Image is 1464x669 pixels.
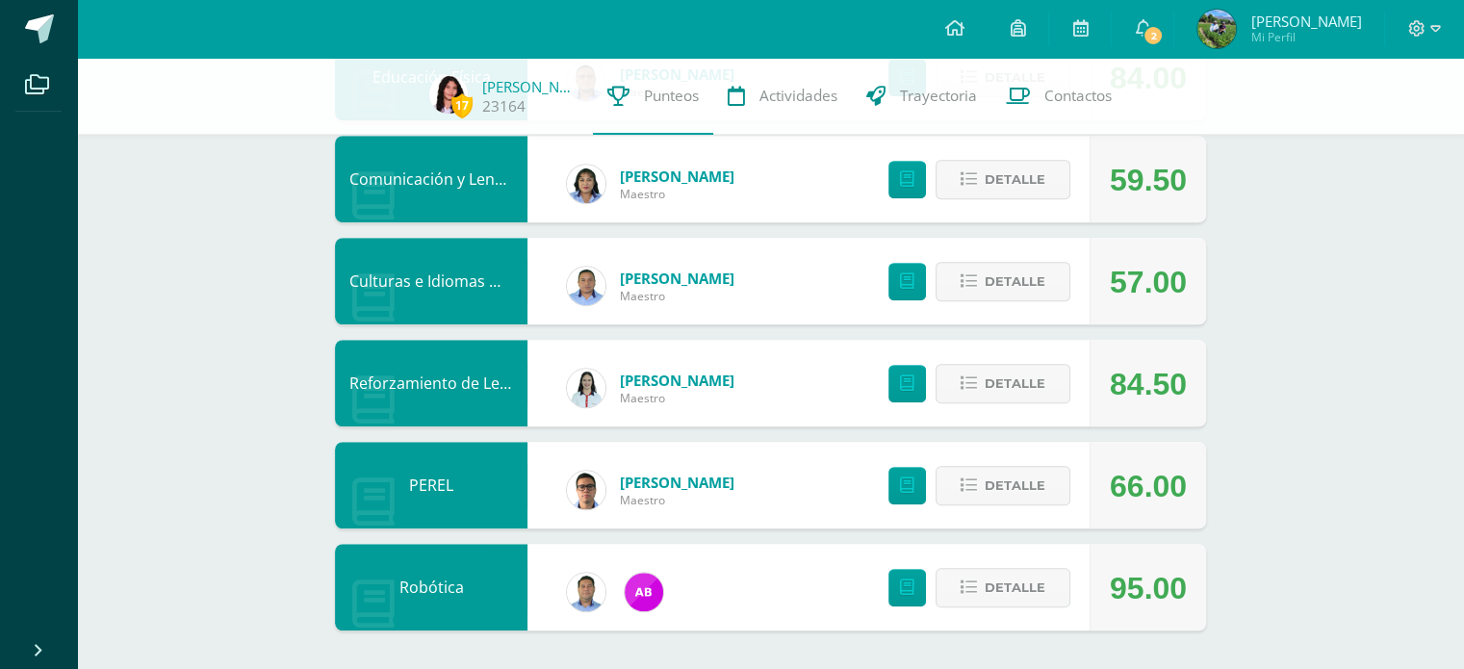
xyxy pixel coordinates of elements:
[985,468,1045,503] span: Detalle
[567,369,605,407] img: a2a68af206104431f9ff9193871d4f52.png
[1110,443,1187,529] div: 66.00
[985,366,1045,401] span: Detalle
[335,544,527,630] div: Robótica
[451,93,473,117] span: 17
[936,160,1070,199] button: Detalle
[936,568,1070,607] button: Detalle
[567,573,605,611] img: 7d6a89eaefe303c7f494a11f338f7e72.png
[936,364,1070,403] button: Detalle
[644,86,699,106] span: Punteos
[335,238,527,324] div: Culturas e Idiomas Mayas Garífuna o Xinca
[1143,25,1164,46] span: 2
[620,269,734,288] a: [PERSON_NAME]
[713,58,852,135] a: Actividades
[620,473,734,492] a: [PERSON_NAME]
[1110,137,1187,223] div: 59.50
[335,442,527,528] div: PEREL
[1044,86,1112,106] span: Contactos
[852,58,991,135] a: Trayectoria
[1250,12,1361,31] span: [PERSON_NAME]
[900,86,977,106] span: Trayectoria
[1110,545,1187,631] div: 95.00
[1110,341,1187,427] div: 84.50
[482,77,578,96] a: [PERSON_NAME]
[985,264,1045,299] span: Detalle
[620,371,734,390] a: [PERSON_NAME]
[1250,29,1361,45] span: Mi Perfil
[759,86,837,106] span: Actividades
[429,75,468,114] img: 4f4f2b44089719cd13e1a777ad1a3a94.png
[991,58,1126,135] a: Contactos
[335,340,527,426] div: Reforzamiento de Lectura
[482,96,526,116] a: 23164
[593,58,713,135] a: Punteos
[985,570,1045,605] span: Detalle
[567,471,605,509] img: 7b62136f9b4858312d6e1286188a04bf.png
[985,162,1045,197] span: Detalle
[567,165,605,203] img: f902e38f6c2034015b0cb4cda7b0c891.png
[625,573,663,611] img: cdd5a179f6cd94f9dc1b5064bcc2680a.png
[620,288,734,304] span: Maestro
[936,466,1070,505] button: Detalle
[620,390,734,406] span: Maestro
[567,267,605,305] img: 58211983430390fd978f7a65ba7f1128.png
[620,167,734,186] a: [PERSON_NAME]
[1110,239,1187,325] div: 57.00
[1197,10,1236,48] img: e36173922453860dcef2b0f3a8e51b2b.png
[335,136,527,222] div: Comunicación y Lenguaje Idioma Español
[620,492,734,508] span: Maestro
[936,262,1070,301] button: Detalle
[620,186,734,202] span: Maestro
